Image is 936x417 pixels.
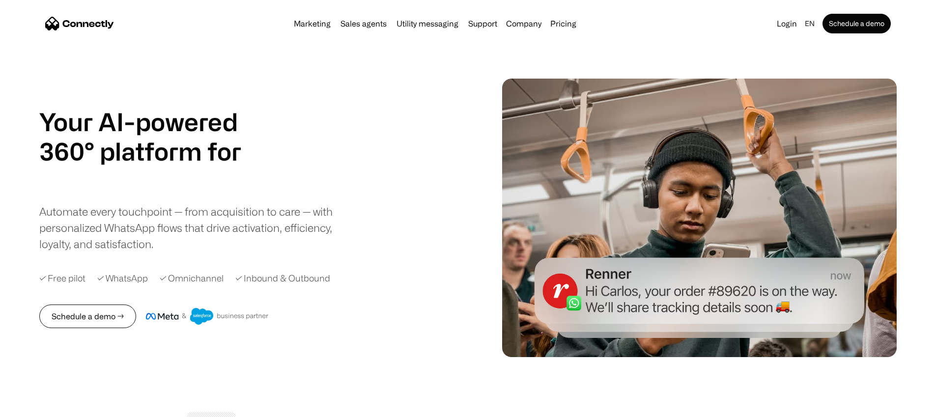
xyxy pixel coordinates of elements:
[337,20,391,28] a: Sales agents
[39,305,136,328] a: Schedule a demo →
[97,272,148,285] div: ✓ WhatsApp
[801,17,821,30] div: en
[464,20,501,28] a: Support
[823,14,891,33] a: Schedule a demo
[39,166,265,195] div: carousel
[805,17,815,30] div: en
[146,308,269,325] img: Meta and Salesforce business partner badge.
[235,272,330,285] div: ✓ Inbound & Outbound
[10,399,59,414] aside: Language selected: English
[39,203,349,252] div: Automate every touchpoint — from acquisition to care — with personalized WhatsApp flows that driv...
[20,400,59,414] ul: Language list
[773,17,801,30] a: Login
[503,17,544,30] div: Company
[39,107,265,166] h1: Your AI-powered 360° platform for
[39,272,85,285] div: ✓ Free pilot
[45,16,114,31] a: home
[506,17,541,30] div: Company
[290,20,335,28] a: Marketing
[546,20,580,28] a: Pricing
[160,272,224,285] div: ✓ Omnichannel
[393,20,462,28] a: Utility messaging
